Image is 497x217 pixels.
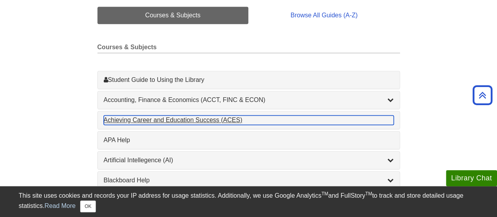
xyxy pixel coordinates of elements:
h2: Courses & Subjects [97,44,400,53]
a: Artificial Intellegence (AI) [104,156,394,165]
a: Courses & Subjects [97,7,249,24]
a: Blackboard Help [104,176,394,185]
sup: TM [321,191,328,197]
button: Library Chat [446,170,497,186]
a: Back to Top [470,90,495,100]
a: Browse All Guides (A-Z) [248,7,400,24]
div: This site uses cookies and records your IP address for usage statistics. Additionally, we use Goo... [19,191,479,212]
a: Accounting, Finance & Economics (ACCT, FINC & ECON) [104,95,394,105]
a: APA Help [104,135,394,145]
sup: TM [365,191,372,197]
a: Achieving Career and Education Success (ACES) [104,115,394,125]
a: Student Guide to Using the Library [104,75,394,85]
a: Read More [44,202,75,209]
button: Close [80,200,95,212]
